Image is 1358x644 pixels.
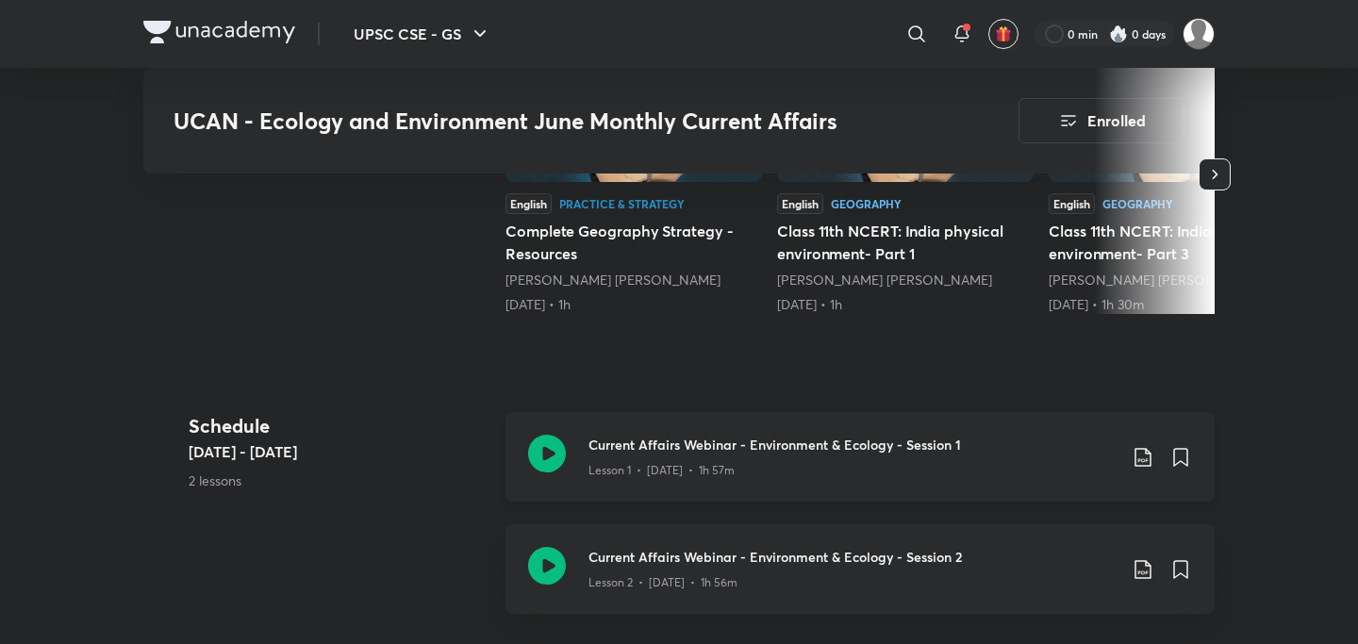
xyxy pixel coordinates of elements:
[189,412,490,440] h4: Schedule
[777,193,823,214] div: English
[189,471,490,490] p: 2 lessons
[588,435,1117,454] h3: Current Affairs Webinar - Environment & Ecology - Session 1
[777,271,992,289] a: [PERSON_NAME] [PERSON_NAME]
[505,193,552,214] div: English
[559,198,685,209] div: Practice & Strategy
[1049,35,1305,314] a: Class 11th NCERT: India physical environment- Part 3
[588,462,735,479] p: Lesson 1 • [DATE] • 1h 57m
[143,21,295,48] a: Company Logo
[831,198,902,209] div: Geography
[1049,220,1305,265] h5: Class 11th NCERT: India physical environment- Part 3
[588,574,737,591] p: Lesson 2 • [DATE] • 1h 56m
[505,220,762,265] h5: Complete Geography Strategy - Resources
[342,15,503,53] button: UPSC CSE - GS
[505,271,762,289] div: Mukesh Kumar Jha
[777,295,1034,314] div: 18th Sept • 1h
[1183,18,1215,50] img: Somen
[505,412,1215,524] a: Current Affairs Webinar - Environment & Ecology - Session 1Lesson 1 • [DATE] • 1h 57m
[505,35,762,314] a: Complete Geography Strategy - Resources
[505,271,720,289] a: [PERSON_NAME] [PERSON_NAME]
[777,35,1034,314] a: Class 11th NCERT: India physical environment- Part 1
[174,107,912,135] h3: UCAN - Ecology and Environment June Monthly Current Affairs
[1049,271,1264,289] a: [PERSON_NAME] [PERSON_NAME]
[143,21,295,43] img: Company Logo
[995,25,1012,42] img: avatar
[505,35,762,314] a: 492EnglishPractice & StrategyComplete Geography Strategy - Resources[PERSON_NAME] [PERSON_NAME][D...
[777,271,1034,289] div: Mukesh Kumar Jha
[588,547,1117,567] h3: Current Affairs Webinar - Environment & Ecology - Session 2
[1109,25,1128,43] img: streak
[505,295,762,314] div: 6th Jul • 1h
[1049,193,1095,214] div: English
[988,19,1018,49] button: avatar
[189,440,490,463] h5: [DATE] - [DATE]
[1049,35,1305,314] a: 143EnglishGeographyClass 11th NCERT: India physical environment- Part 3[PERSON_NAME] [PERSON_NAME...
[1049,295,1305,314] div: 20th Sept • 1h 30m
[1049,271,1305,289] div: Mukesh Kumar Jha
[777,35,1034,314] a: 505EnglishGeographyClass 11th NCERT: India physical environment- Part 1[PERSON_NAME] [PERSON_NAME...
[777,220,1034,265] h5: Class 11th NCERT: India physical environment- Part 1
[505,524,1215,636] a: Current Affairs Webinar - Environment & Ecology - Session 2Lesson 2 • [DATE] • 1h 56m
[1018,98,1184,143] button: Enrolled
